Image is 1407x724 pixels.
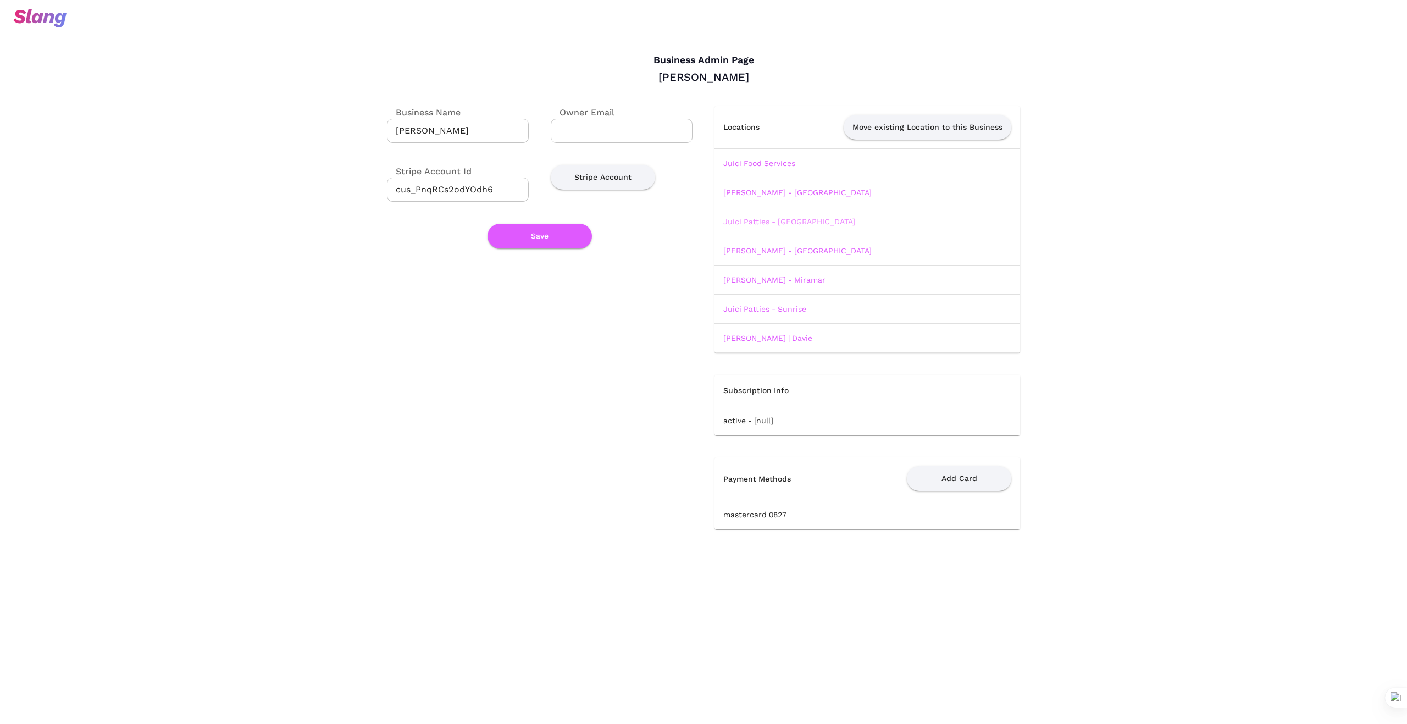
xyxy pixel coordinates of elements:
[723,334,812,342] a: [PERSON_NAME] | Davie
[551,173,655,180] a: Stripe Account
[907,466,1011,491] button: Add Card
[387,106,461,119] label: Business Name
[723,246,872,255] a: [PERSON_NAME] - [GEOGRAPHIC_DATA]
[844,115,1011,140] button: Move existing Location to this Business
[387,165,472,178] label: Stripe Account Id
[723,159,795,168] a: Juici Food Services
[723,305,806,313] a: Juici Patties - Sunrise
[13,9,67,27] img: svg+xml;base64,PHN2ZyB3aWR0aD0iOTciIGhlaWdodD0iMzQiIHZpZXdCb3g9IjAgMCA5NyAzNCIgZmlsbD0ibm9uZSIgeG...
[723,188,872,197] a: [PERSON_NAME] - [GEOGRAPHIC_DATA]
[714,406,1020,435] td: active - [null]
[723,217,855,226] a: Juici Patties - [GEOGRAPHIC_DATA]
[387,54,1020,67] h4: Business Admin Page
[551,106,614,119] label: Owner Email
[488,224,592,248] button: Save
[714,375,1020,406] th: Subscription Info
[907,473,1011,482] a: Add Card
[714,106,783,149] th: Locations
[387,70,1020,84] div: [PERSON_NAME]
[714,500,1020,529] td: mastercard 0827
[714,457,840,500] th: Payment Methods
[723,275,826,284] a: [PERSON_NAME] - Miramar
[551,165,655,190] button: Stripe Account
